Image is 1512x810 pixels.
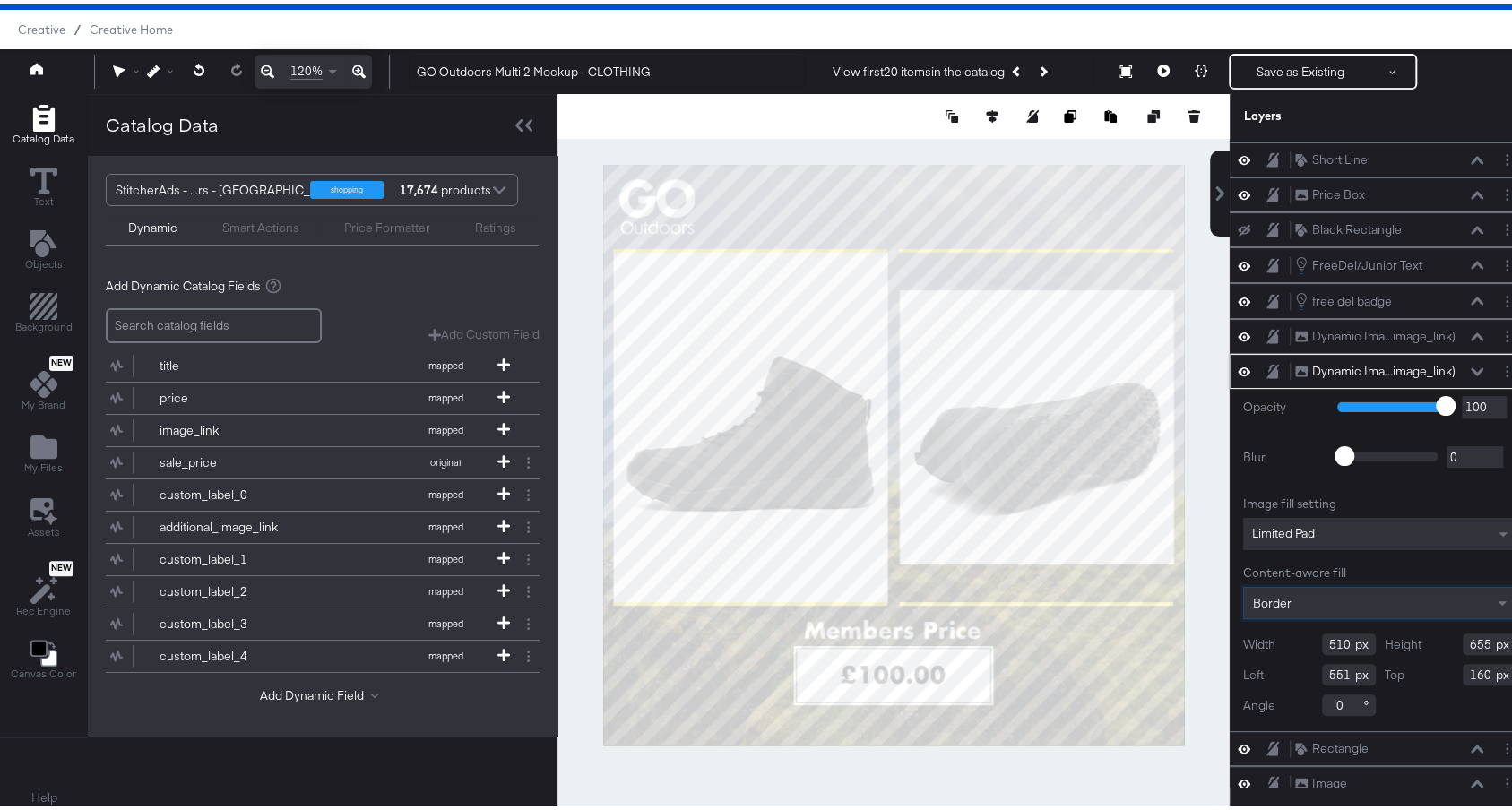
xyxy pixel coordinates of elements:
span: mapped [396,581,495,593]
label: Blur [1243,444,1324,461]
span: mapped [396,548,495,561]
button: Dynamic Ima...image_link) [1294,323,1456,341]
div: custom_label_0mapped [106,475,540,506]
div: products [397,170,451,201]
div: custom_label_2 [160,579,289,596]
div: Layers [1244,103,1427,120]
span: 120% [290,58,323,75]
div: title [160,353,289,370]
label: Top [1385,662,1404,679]
div: Smart Actions [222,215,299,232]
svg: Paste image [1104,106,1117,118]
div: Dynamic Ima...image_link) [1312,323,1456,340]
div: titlemapped [106,346,540,377]
span: Catalog Data [13,127,74,142]
button: Add Custom Field [428,322,540,339]
span: Canvas Color [11,662,76,676]
div: additional_image_linkmapped [106,507,540,539]
button: Add Text [14,221,73,272]
div: Short Line [1312,147,1368,164]
button: Rectangle [1294,735,1369,754]
button: Price Box [1294,181,1366,200]
div: Price Formatter [344,215,430,232]
span: mapped [396,387,495,400]
input: Search catalog fields [106,304,322,339]
label: Left [1243,662,1264,679]
svg: Copy image [1064,106,1076,118]
button: custom_label_3mapped [106,604,517,635]
div: Rectangle [1312,736,1369,753]
a: Help [31,785,57,802]
div: shopping [310,177,384,194]
button: additional_image_linkmapped [106,507,517,539]
label: Angle [1243,693,1275,710]
span: New [49,353,73,365]
a: Creative Home [90,18,173,32]
div: free del badge [1312,289,1392,306]
div: custom_label_4mapped [106,636,540,668]
button: custom_label_2mapped [106,572,517,603]
span: My Files [24,456,63,470]
span: mapped [396,516,495,529]
button: custom_label_4mapped [106,636,517,668]
div: Black Rectangle [1312,217,1402,234]
div: Ratings [475,215,516,232]
span: Assets [28,521,60,535]
span: Text [34,190,54,204]
button: Dynamic Ima...image_link) [1294,358,1456,376]
button: custom_label_0mapped [106,475,517,506]
span: Background [15,315,73,330]
div: custom_label_1 [160,547,289,564]
label: Width [1243,632,1275,649]
div: price [160,385,289,402]
div: image_link [160,418,289,435]
div: custom_label_4 [160,643,289,660]
button: Previous Product [1005,51,1030,83]
div: sale_price [160,450,289,467]
div: FreeDel/Junior Text [1312,253,1422,270]
div: pricemapped [106,378,540,409]
div: sale_priceoriginal [106,443,540,474]
button: Copy image [1064,103,1082,121]
div: Price Box [1312,182,1365,199]
span: mapped [396,419,495,432]
div: StitcherAds - ...rs - [GEOGRAPHIC_DATA] - Main [116,170,379,201]
button: sale_priceoriginal [106,443,517,474]
strong: 17,674 [397,170,441,201]
button: FreeDel/Junior Text [1294,251,1423,271]
span: original [396,452,495,464]
span: mapped [396,484,495,496]
span: Objects [25,253,63,267]
label: Height [1385,632,1421,649]
div: Dynamic Ima...image_link) [1312,358,1456,375]
div: View first 20 items in the catalog [833,59,1005,76]
button: Save as Existing [1231,51,1370,83]
span: Border [1253,590,1292,607]
label: Opacity [1243,394,1324,411]
button: free del badge [1294,287,1393,306]
button: Black Rectangle [1294,216,1403,235]
button: Help [19,778,70,810]
span: Rec Engine [16,599,71,614]
button: Add Rectangle [4,285,83,336]
div: custom_label_2mapped [106,572,540,603]
button: NewMy Brand [11,348,76,414]
div: image_linkmapped [106,410,540,442]
button: Next Product [1030,51,1055,83]
button: Add Rectangle [2,96,85,147]
button: Text [20,159,68,210]
div: additional_image_link [160,514,289,531]
div: custom_label_0 [160,482,289,499]
div: Catalog Data [106,108,219,134]
button: pricemapped [106,378,517,409]
span: Creative [18,18,65,32]
button: Image [1294,770,1348,788]
div: Image [1312,771,1347,788]
span: Limited Pad [1252,521,1315,537]
span: Add Dynamic Catalog Fields [106,273,261,290]
button: Add Dynamic Field [260,683,385,700]
div: Dynamic [128,215,177,232]
span: / [65,18,90,32]
button: Paste image [1104,103,1122,121]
